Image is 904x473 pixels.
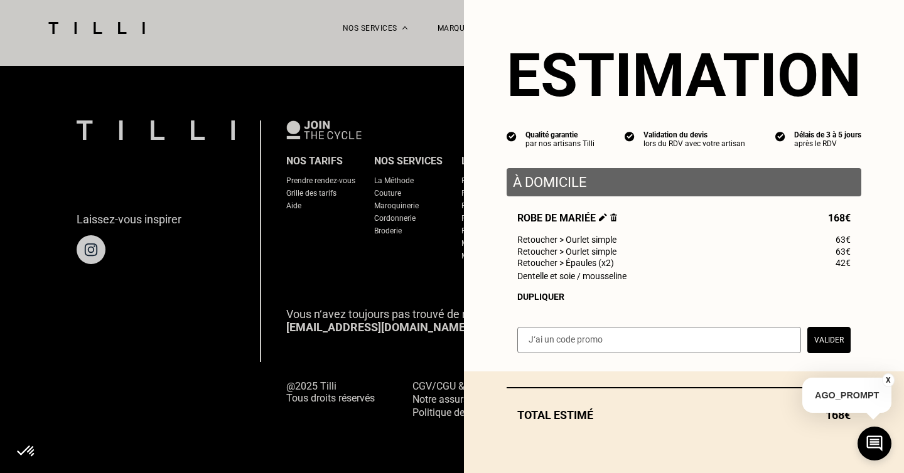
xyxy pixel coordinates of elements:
div: par nos artisans Tilli [525,139,595,148]
div: Qualité garantie [525,130,595,139]
span: Dentelle et soie / mousseline [517,271,627,281]
button: X [882,373,895,387]
p: À domicile [513,174,855,190]
span: 63€ [836,247,851,257]
span: 42€ [836,258,851,268]
div: Validation du devis [643,130,745,139]
div: lors du RDV avec votre artisan [643,139,745,148]
span: Retoucher > Ourlet simple [517,235,616,245]
section: Estimation [507,40,861,110]
img: icon list info [775,130,785,142]
span: Retoucher > Épaules (x2) [517,258,614,268]
span: Robe de mariée [517,212,617,224]
button: Valider [807,327,851,353]
img: Supprimer [610,213,617,221]
span: 63€ [836,235,851,245]
div: après le RDV [794,139,861,148]
input: J‘ai un code promo [517,327,801,353]
span: Retoucher > Ourlet simple [517,247,616,257]
img: icon list info [625,130,635,142]
div: Délais de 3 à 5 jours [794,130,861,139]
img: icon list info [507,130,517,142]
p: AGO_PROMPT [802,378,891,413]
div: Dupliquer [517,292,851,302]
div: Total estimé [507,408,861,422]
span: 168€ [828,212,851,224]
img: Éditer [599,213,607,221]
